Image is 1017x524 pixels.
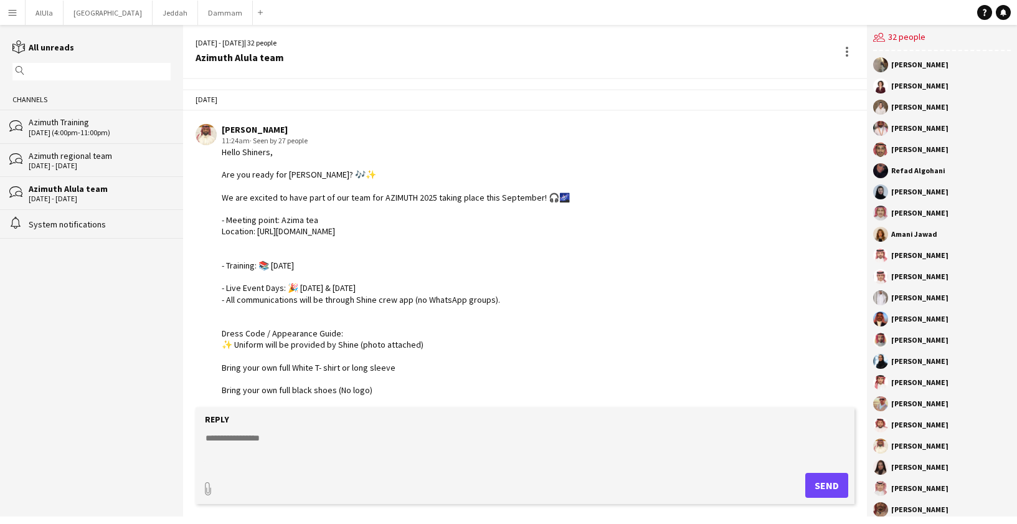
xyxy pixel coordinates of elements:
div: Hello Shiners, Are you ready for [PERSON_NAME]? 🎶✨ We are excited to have part of our team for AZ... [222,146,570,521]
div: [PERSON_NAME] [891,464,948,471]
div: [PERSON_NAME] [891,146,948,153]
div: System notifications [29,219,171,230]
div: [DATE] - [DATE] [29,194,171,203]
div: Amani Jawad [891,231,937,238]
div: Azimuth Training [29,117,171,128]
div: [PERSON_NAME] [891,294,948,302]
div: [PERSON_NAME] [891,61,948,69]
div: [PERSON_NAME] [891,379,948,386]
div: [DATE] - [DATE] [29,161,171,170]
div: [DATE] (4:00pm-11:00pm) [29,128,171,137]
div: [PERSON_NAME] [891,273,948,280]
span: · Seen by 27 people [250,136,308,145]
div: [PERSON_NAME] [222,124,570,135]
div: [PERSON_NAME] [891,103,948,111]
div: [PERSON_NAME] [891,336,948,344]
button: Dammam [198,1,253,25]
div: 11:24am [222,135,570,146]
div: [PERSON_NAME] [891,209,948,217]
button: AlUla [26,1,64,25]
div: [PERSON_NAME] [891,358,948,365]
div: [PERSON_NAME] [891,252,948,259]
div: [PERSON_NAME] [891,400,948,407]
div: [PERSON_NAME] [891,82,948,90]
div: [PERSON_NAME] [891,506,948,513]
div: Refad Algohani [891,167,945,174]
div: Azimuth Alula team [29,183,171,194]
div: [DATE] [183,89,867,110]
label: Reply [205,414,229,425]
div: Azimuth Alula team [196,52,284,63]
div: 32 people [873,25,1011,51]
div: [PERSON_NAME] [891,188,948,196]
div: [PERSON_NAME] [891,442,948,450]
button: Jeddah [153,1,198,25]
button: Send [805,473,848,498]
div: [PERSON_NAME] [891,315,948,323]
div: [DATE] - [DATE] | 32 people [196,37,284,49]
div: [PERSON_NAME] [891,125,948,132]
a: All unreads [12,42,74,53]
div: Azimuth regional team [29,150,171,161]
div: [PERSON_NAME] [891,485,948,492]
button: [GEOGRAPHIC_DATA] [64,1,153,25]
div: [PERSON_NAME] [891,421,948,429]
